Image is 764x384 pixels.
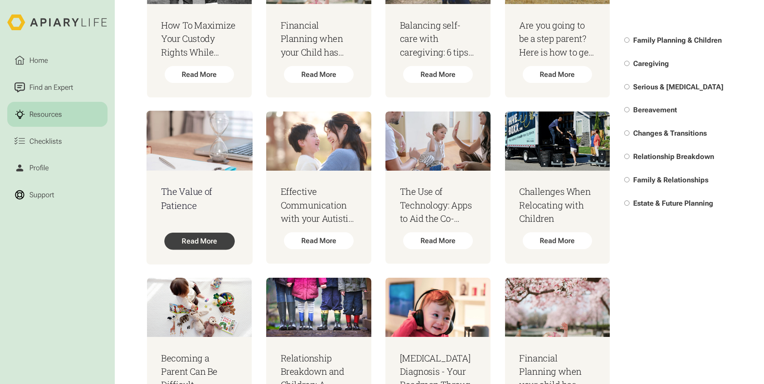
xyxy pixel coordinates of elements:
a: Profile [7,155,108,180]
h3: The Value of Patience [161,185,238,212]
div: Home [28,55,50,66]
div: Read More [403,66,472,83]
div: Checklists [28,136,64,147]
h3: How To Maximize Your Custody Rights While Managing Your Career [161,19,238,59]
h3: Effective Communication with your Autistic Child [281,185,357,225]
h3: The Use of Technology: Apps to Aid the Co-Parenting Relationship [400,185,476,225]
a: Resources [7,102,108,127]
span: Estate & Future Planning [633,199,713,207]
span: Relationship Breakdown [633,152,714,161]
h3: Are you going to be a step parent? Here is how to get the best start… [519,19,596,59]
a: Checklists [7,129,108,154]
a: Challenges When Relocating with ChildrenRead More [505,111,610,264]
h3: Financial Planning when your Child has Additional Needs [281,19,357,59]
input: Family & Relationships [624,177,629,182]
span: Serious & [MEDICAL_DATA] [633,83,723,91]
div: Read More [165,66,234,83]
div: Read More [403,232,472,249]
div: Support [28,190,56,200]
div: Profile [28,163,51,173]
span: Changes & Transitions [633,129,707,137]
a: The Use of Technology: Apps to Aid the Co-Parenting RelationshipRead More [385,111,491,264]
div: Read More [284,232,353,249]
input: Changes & Transitions [624,130,629,136]
h3: Challenges When Relocating with Children [519,185,596,225]
input: Serious & [MEDICAL_DATA] [624,84,629,89]
div: Find an Expert [28,82,75,93]
div: Read More [284,66,353,83]
span: Family & Relationships [633,175,708,184]
div: Read More [164,233,234,250]
input: Estate & Future Planning [624,200,629,206]
a: Find an Expert [7,75,108,100]
input: Relationship Breakdown [624,154,629,159]
a: The Value of PatienceRead More [146,111,252,264]
span: Bereavement [633,105,677,114]
input: Family Planning & Children [624,37,629,43]
span: Caregiving [633,59,669,68]
a: Support [7,182,108,207]
a: Home [7,48,108,73]
h3: Balancing self-care with caregiving: 6 tips for parents of children with additional needs [400,19,476,59]
div: Resources [28,109,64,120]
input: Bereavement [624,107,629,112]
div: Read More [523,66,592,83]
input: Caregiving [624,61,629,66]
a: Effective Communication with your Autistic ChildRead More [266,111,371,264]
span: Family Planning & Children [633,36,722,44]
div: Read More [523,232,592,249]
